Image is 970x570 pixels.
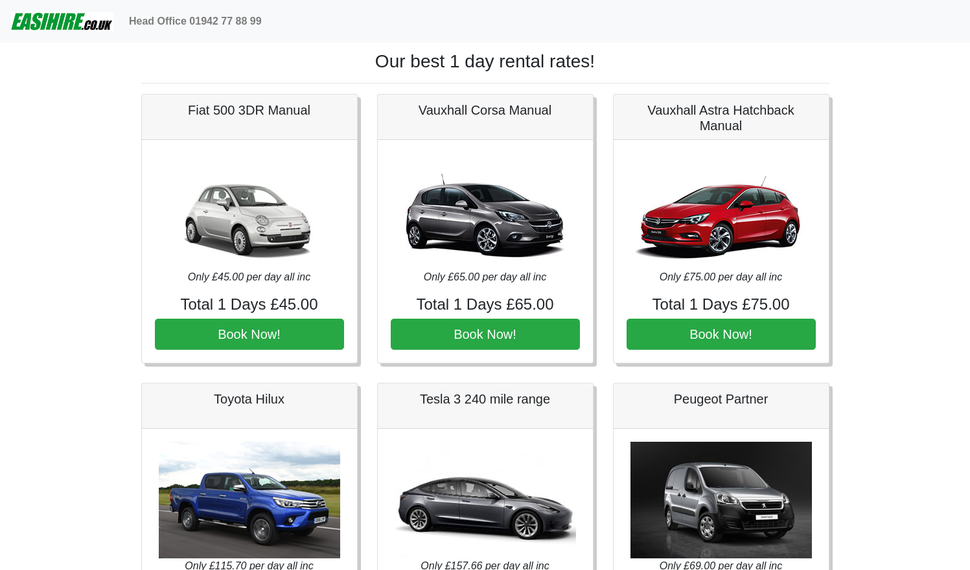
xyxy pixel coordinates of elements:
h4: Total 1 Days £75.00 [627,295,816,314]
h5: Tesla 3 240 mile range [391,391,580,407]
h5: Fiat 500 3DR Manual [155,102,344,118]
img: Tesla 3 240 mile range [395,442,576,558]
a: Head Office 01942 77 88 99 [124,8,267,34]
h1: Our best 1 day rental rates! [141,51,829,73]
img: Peugeot Partner [630,442,812,558]
img: Fiat 500 3DR Manual [159,153,340,269]
i: Only £75.00 per day all inc [660,271,782,282]
h4: Total 1 Days £65.00 [391,295,580,314]
h5: Vauxhall Astra Hatchback Manual [627,102,816,133]
i: Only £45.00 per day all inc [188,271,310,282]
img: easihire_logo_small.png [10,8,113,34]
img: Vauxhall Corsa Manual [395,153,576,269]
h5: Peugeot Partner [627,391,816,407]
button: Book Now! [391,319,580,350]
img: Toyota Hilux [159,442,340,558]
button: Book Now! [627,319,816,350]
img: Vauxhall Astra Hatchback Manual [630,153,812,269]
button: Book Now! [155,319,344,350]
h5: Vauxhall Corsa Manual [391,102,580,118]
h4: Total 1 Days £45.00 [155,295,344,314]
h5: Toyota Hilux [155,391,344,407]
b: Head Office 01942 77 88 99 [129,16,262,27]
i: Only £65.00 per day all inc [424,271,546,282]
